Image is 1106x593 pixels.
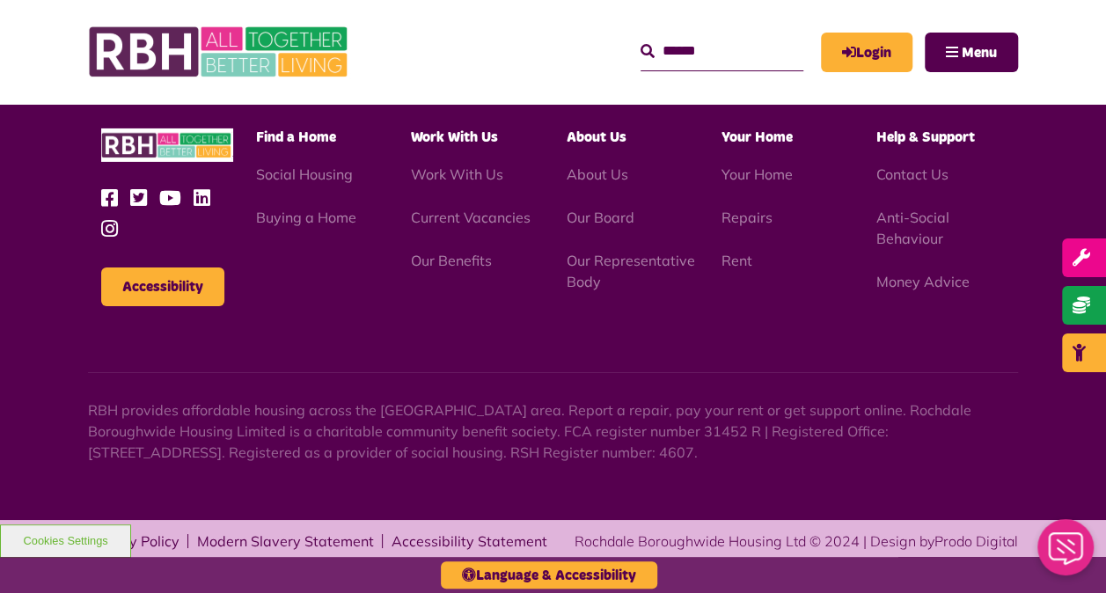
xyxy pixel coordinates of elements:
[934,532,1018,550] a: Prodo Digital - open in a new tab
[256,209,356,226] a: Buying a Home
[876,273,970,290] a: Money Advice
[88,534,179,548] a: Privacy Policy
[876,165,949,183] a: Contact Us
[441,561,657,589] button: Language & Accessibility
[821,33,912,72] a: MyRBH
[575,531,1018,552] div: Rochdale Boroughwide Housing Ltd © 2024 | Design by
[88,399,1018,463] p: RBH provides affordable housing across the [GEOGRAPHIC_DATA] area. Report a repair, pay your rent...
[411,165,503,183] a: Work With Us
[88,18,352,86] img: RBH
[721,130,793,144] span: Your Home
[197,534,374,548] a: Modern Slavery Statement - open in a new tab
[566,130,626,144] span: About Us
[566,209,634,226] a: Our Board
[411,252,492,269] a: Our Benefits
[962,46,997,60] span: Menu
[641,33,803,70] input: Search
[101,128,233,163] img: RBH
[392,534,547,548] a: Accessibility Statement
[721,252,752,269] a: Rent
[411,209,531,226] a: Current Vacancies
[925,33,1018,72] button: Navigation
[566,252,694,290] a: Our Representative Body
[101,267,224,306] button: Accessibility
[721,209,773,226] a: Repairs
[566,165,627,183] a: About Us
[256,165,353,183] a: Social Housing - open in a new tab
[876,209,949,247] a: Anti-Social Behaviour
[256,130,336,144] span: Find a Home
[876,130,975,144] span: Help & Support
[411,130,498,144] span: Work With Us
[721,165,793,183] a: Your Home
[1027,514,1106,593] iframe: Netcall Web Assistant for live chat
